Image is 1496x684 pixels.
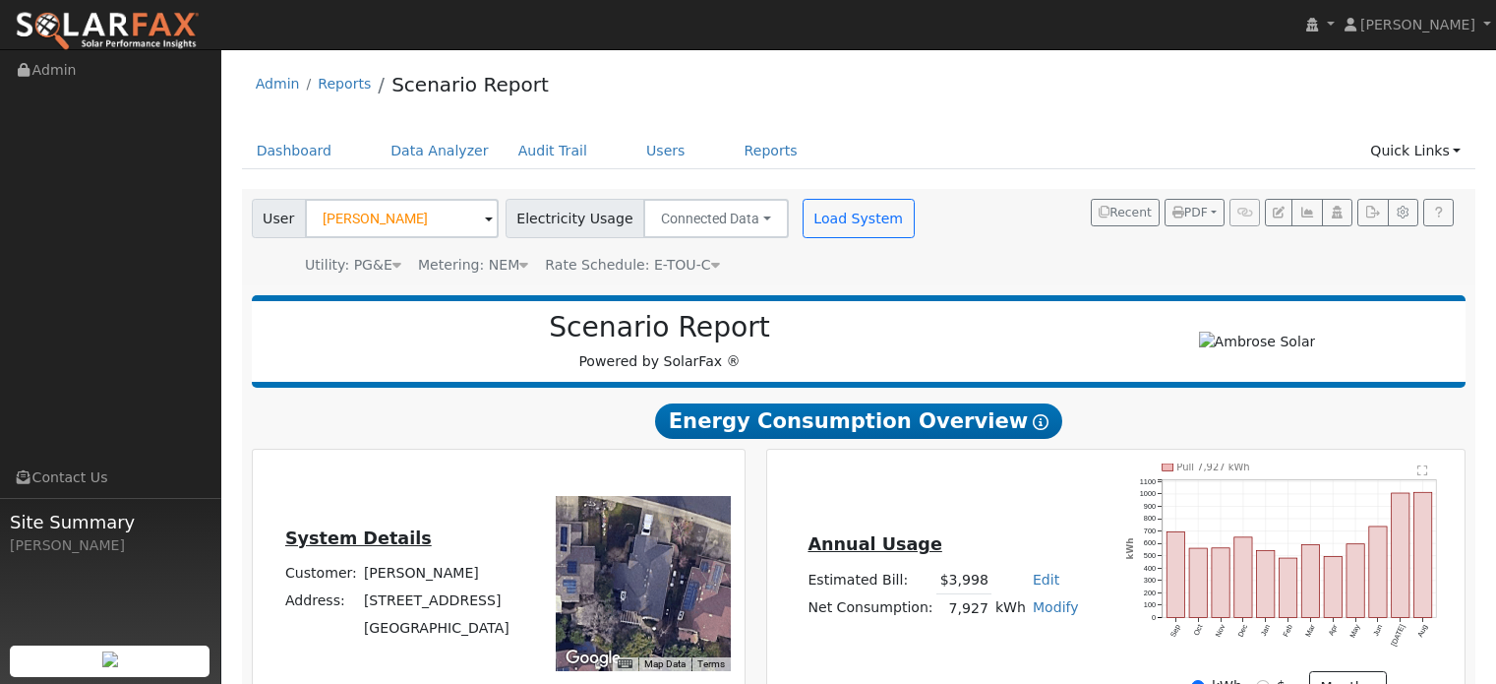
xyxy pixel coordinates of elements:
text:  [1417,465,1428,476]
a: Edit [1033,572,1059,588]
text: 0 [1152,613,1156,622]
button: Export Interval Data [1357,199,1388,226]
td: [GEOGRAPHIC_DATA] [360,615,512,643]
rect: onclick="" [1324,556,1342,617]
a: Reports [730,133,812,169]
div: [PERSON_NAME] [10,535,210,556]
a: Open this area in Google Maps (opens a new window) [561,646,626,671]
a: Admin [256,76,300,92]
text: 100 [1144,600,1156,609]
a: Dashboard [242,133,347,169]
h2: Scenario Report [271,311,1047,344]
a: Help Link [1423,199,1454,226]
a: Reports [318,76,371,92]
text: 1000 [1140,489,1156,498]
text: 200 [1144,589,1156,597]
rect: onclick="" [1234,537,1252,618]
text: [DATE] [1390,623,1407,648]
img: Google [561,646,626,671]
button: Map Data [644,657,686,671]
td: Estimated Bill: [805,566,936,594]
div: Metering: NEM [418,255,528,276]
u: Annual Usage [808,534,941,554]
text: kWh [1126,538,1136,560]
text: Jun [1371,623,1384,638]
span: Electricity Usage [506,199,644,238]
u: System Details [285,529,432,548]
text: 800 [1144,514,1156,523]
input: Select a User [305,199,499,238]
button: Keyboard shortcuts [618,657,631,671]
button: Settings [1388,199,1418,226]
text: 300 [1144,576,1156,585]
rect: onclick="" [1212,548,1229,618]
img: retrieve [102,652,118,667]
text: 700 [1144,527,1156,535]
text: Oct [1192,623,1205,637]
span: PDF [1172,206,1208,219]
button: Edit User [1265,199,1292,226]
img: SolarFax [15,11,200,52]
button: Recent [1091,199,1160,226]
span: Alias: HETOUC [545,257,719,273]
text: Pull 7,927 kWh [1177,462,1250,472]
text: 1100 [1140,477,1156,486]
i: Show Help [1033,414,1048,430]
span: Site Summary [10,509,210,535]
a: Terms (opens in new tab) [697,658,725,669]
span: [PERSON_NAME] [1360,17,1475,32]
td: Net Consumption: [805,594,936,623]
button: Multi-Series Graph [1291,199,1322,226]
td: [PERSON_NAME] [360,560,512,588]
div: Utility: PG&E [305,255,401,276]
rect: onclick="" [1392,493,1409,617]
text: 500 [1144,551,1156,560]
td: Address: [281,588,360,615]
a: Modify [1033,599,1079,615]
a: Users [631,133,700,169]
span: Energy Consumption Overview [655,404,1062,439]
text: 400 [1144,564,1156,573]
rect: onclick="" [1302,544,1320,617]
button: Login As [1322,199,1352,226]
td: [STREET_ADDRESS] [360,588,512,615]
text: May [1348,623,1362,640]
td: 7,927 [936,594,991,623]
button: PDF [1165,199,1225,226]
rect: onclick="" [1369,527,1387,618]
text: Sep [1168,623,1182,639]
a: Scenario Report [391,73,549,96]
span: User [252,199,306,238]
td: $3,998 [936,566,991,594]
button: Connected Data [643,199,789,238]
text: Aug [1416,623,1430,639]
rect: onclick="" [1280,558,1297,617]
text: Feb [1282,623,1294,638]
rect: onclick="" [1189,548,1207,617]
td: kWh [991,594,1029,623]
div: Powered by SolarFax ® [262,311,1058,372]
text: 900 [1144,502,1156,511]
rect: onclick="" [1167,531,1184,617]
rect: onclick="" [1346,544,1364,618]
a: Audit Trail [504,133,602,169]
a: Quick Links [1355,133,1475,169]
td: Customer: [281,560,360,588]
text: 600 [1144,539,1156,548]
text: Nov [1214,623,1227,639]
a: Data Analyzer [376,133,504,169]
rect: onclick="" [1414,492,1432,617]
text: Jan [1259,623,1272,638]
text: Apr [1327,623,1340,638]
text: Mar [1304,623,1318,639]
img: Ambrose Solar [1199,332,1316,352]
button: Load System [803,199,915,238]
rect: onclick="" [1257,550,1275,617]
text: Dec [1236,623,1250,639]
